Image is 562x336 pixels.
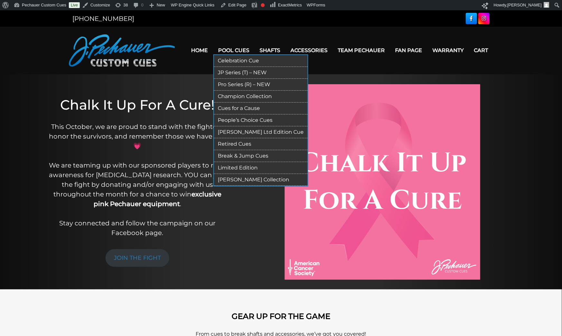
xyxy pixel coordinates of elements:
[214,91,308,103] a: Champion Collection
[214,174,308,186] a: [PERSON_NAME] Collection
[214,150,308,162] a: Break & Jump Cues
[286,42,333,59] a: Accessories
[214,55,308,67] a: Celebration Cue
[214,126,308,138] a: [PERSON_NAME] Ltd Edition Cue
[106,249,169,267] a: JOIN THE FIGHT
[214,67,308,79] a: JP Series (T) – NEW
[69,2,80,8] a: Live
[45,97,229,113] h1: Chalk It Up For A Cure!
[507,3,542,7] span: [PERSON_NAME]
[428,42,469,59] a: Warranty
[214,162,308,174] a: Limited Edition
[213,42,255,59] a: Pool Cues
[69,34,175,67] img: Pechauer Custom Cues
[469,42,493,59] a: Cart
[73,15,134,23] a: [PHONE_NUMBER]
[214,114,308,126] a: People’s Choice Cues
[214,103,308,114] a: Cues for a Cause
[390,42,428,59] a: Fan Page
[186,42,213,59] a: Home
[261,3,265,7] div: Needs improvement
[232,312,330,321] strong: GEAR UP FOR THE GAME
[45,122,229,238] p: This October, we are proud to stand with the fighters, honor the survivors, and remember those we...
[333,42,390,59] a: Team Pechauer
[214,79,308,91] a: Pro Series (R) – NEW
[214,138,308,150] a: Retired Cues
[255,42,286,59] a: Shafts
